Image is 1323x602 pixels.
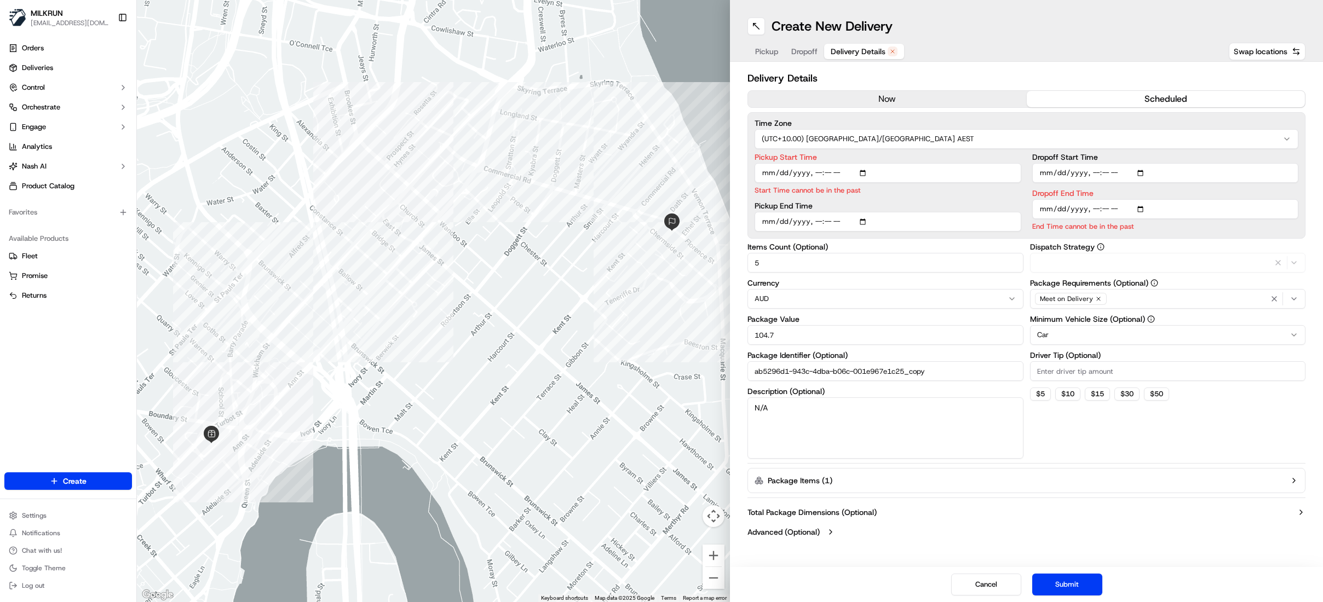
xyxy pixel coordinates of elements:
span: Map data ©2025 Google [595,595,654,601]
input: Enter driver tip amount [1030,361,1306,381]
label: Package Items ( 1 ) [768,475,832,486]
span: Analytics [22,142,52,152]
button: Swap locations [1229,43,1305,60]
button: [EMAIL_ADDRESS][DOMAIN_NAME] [31,19,109,27]
a: Deliveries [4,59,132,77]
div: Available Products [4,230,132,247]
a: Returns [9,291,128,300]
span: Create [63,476,87,487]
button: Keyboard shortcuts [541,594,588,602]
span: Promise [22,271,48,281]
button: now [748,91,1027,107]
h1: Create New Delivery [772,18,893,35]
img: MILKRUN [9,9,26,26]
button: Map camera controls [703,505,724,527]
button: scheduled [1027,91,1305,107]
label: Currency [747,279,1023,287]
label: Advanced (Optional) [747,526,820,537]
button: MILKRUNMILKRUN[EMAIL_ADDRESS][DOMAIN_NAME] [4,4,113,31]
label: Dropoff Start Time [1032,153,1299,161]
p: End Time cannot be in the past [1032,221,1299,231]
span: Deliveries [22,63,53,73]
label: Dispatch Strategy [1030,243,1306,251]
label: Package Identifier (Optional) [747,351,1023,359]
button: Dispatch Strategy [1097,243,1105,251]
button: Minimum Vehicle Size (Optional) [1147,315,1155,323]
span: Dropoff [791,46,818,57]
button: $10 [1055,387,1080,401]
label: Items Count (Optional) [747,243,1023,251]
label: Description (Optional) [747,387,1023,395]
span: Returns [22,291,47,300]
button: Zoom in [703,545,724,566]
label: Total Package Dimensions (Optional) [747,507,877,518]
button: MILKRUN [31,8,63,19]
button: Cancel [951,574,1021,595]
label: Time Zone [755,119,1298,127]
input: Enter number of items [747,253,1023,273]
a: Promise [9,271,128,281]
span: Product Catalog [22,181,74,191]
button: $30 [1114,387,1140,401]
span: Nash AI [22,161,47,171]
p: Start Time cannot be in the past [755,185,1021,195]
span: Notifications [22,529,60,537]
span: Orders [22,43,44,53]
button: Chat with us! [4,543,132,558]
button: $50 [1144,387,1169,401]
button: Settings [4,508,132,523]
button: $15 [1085,387,1110,401]
button: Nash AI [4,158,132,175]
button: Total Package Dimensions (Optional) [747,507,1305,518]
span: Swap locations [1234,46,1287,57]
span: Delivery Details [831,46,885,57]
a: Open this area in Google Maps (opens a new window) [140,588,176,602]
textarea: N/A [747,397,1023,459]
a: Analytics [4,138,132,155]
button: Toggle Theme [4,560,132,576]
button: Notifications [4,525,132,541]
a: Fleet [9,251,128,261]
input: Enter package value [747,325,1023,345]
span: Engage [22,122,46,132]
span: Toggle Theme [22,564,66,572]
span: Pickup [755,46,778,57]
a: Report a map error [683,595,727,601]
div: Favorites [4,204,132,221]
button: Orchestrate [4,99,132,116]
button: Control [4,79,132,96]
span: Fleet [22,251,38,261]
button: Meet on Delivery [1030,289,1306,309]
button: Create [4,472,132,490]
button: Engage [4,118,132,136]
span: Log out [22,581,44,590]
button: Submit [1032,574,1102,595]
button: Advanced (Optional) [747,526,1305,537]
span: Orchestrate [22,102,60,112]
button: Package Items (1) [747,468,1305,493]
label: Pickup Start Time [755,153,1021,161]
button: Zoom out [703,567,724,589]
label: Minimum Vehicle Size (Optional) [1030,315,1306,323]
label: Driver Tip (Optional) [1030,351,1306,359]
label: Pickup End Time [755,202,1021,210]
span: Chat with us! [22,546,62,555]
h2: Delivery Details [747,71,1305,86]
span: Settings [22,511,47,520]
button: Package Requirements (Optional) [1151,279,1158,287]
button: Fleet [4,247,132,265]
label: Package Value [747,315,1023,323]
span: Meet on Delivery [1040,294,1093,303]
a: Orders [4,39,132,57]
label: Dropoff End Time [1032,189,1299,197]
a: Terms (opens in new tab) [661,595,676,601]
button: Promise [4,267,132,285]
button: $5 [1030,387,1051,401]
span: Control [22,83,45,92]
label: Package Requirements (Optional) [1030,279,1306,287]
button: Log out [4,578,132,593]
a: Product Catalog [4,177,132,195]
img: Google [140,588,176,602]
